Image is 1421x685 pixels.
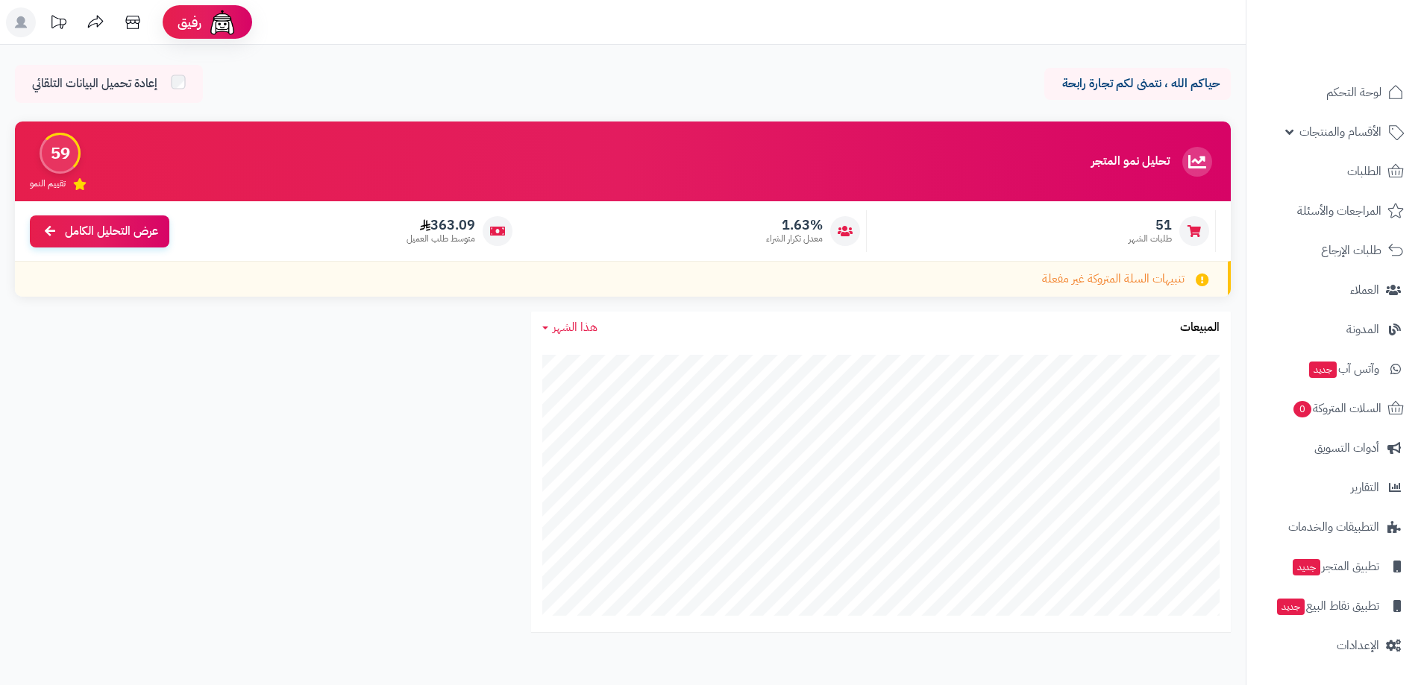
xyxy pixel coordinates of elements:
span: الإعدادات [1337,635,1379,656]
a: طلبات الإرجاع [1255,233,1412,268]
span: جديد [1277,599,1305,615]
a: تحديثات المنصة [40,7,77,41]
span: العملاء [1350,280,1379,300]
span: طلبات الشهر [1129,233,1172,245]
a: لوحة التحكم [1255,75,1412,110]
a: الإعدادات [1255,628,1412,663]
span: تقييم النمو [30,177,66,190]
h3: المبيعات [1180,321,1220,335]
span: هذا الشهر [553,318,597,336]
a: تطبيق نقاط البيعجديد [1255,588,1412,624]
span: عرض التحليل الكامل [65,223,158,240]
span: المراجعات والأسئلة [1297,201,1381,221]
a: أدوات التسويق [1255,430,1412,466]
a: هذا الشهر [542,319,597,336]
span: طلبات الإرجاع [1321,240,1381,261]
a: التقارير [1255,470,1412,505]
span: الطلبات [1347,161,1381,182]
p: حياكم الله ، نتمنى لكم تجارة رابحة [1055,75,1220,92]
span: الأقسام والمنتجات [1299,121,1381,142]
span: تطبيق نقاط البيع [1276,596,1379,616]
span: معدل تكرار الشراء [766,233,823,245]
span: المدونة [1346,319,1379,340]
a: الطلبات [1255,154,1412,189]
span: وآتس آب [1308,359,1379,379]
a: المدونة [1255,312,1412,347]
span: 51 [1129,217,1172,233]
a: المراجعات والأسئلة [1255,193,1412,229]
img: ai-face.png [207,7,237,37]
span: أدوات التسويق [1314,438,1379,458]
span: جديد [1309,362,1337,378]
span: لوحة التحكم [1326,82,1381,103]
h3: تحليل نمو المتجر [1091,155,1170,168]
span: متوسط طلب العميل [407,233,475,245]
span: التقارير [1351,477,1379,498]
span: رفيق [178,13,201,31]
span: السلات المتروكة [1292,398,1381,419]
img: logo-2.png [1320,11,1407,42]
a: العملاء [1255,272,1412,308]
span: تنبيهات السلة المتروكة غير مفعلة [1042,271,1185,288]
span: إعادة تحميل البيانات التلقائي [32,75,157,92]
span: 363.09 [407,217,475,233]
a: تطبيق المتجرجديد [1255,549,1412,584]
span: 1.63% [766,217,823,233]
span: تطبيق المتجر [1291,556,1379,577]
span: التطبيقات والخدمات [1288,517,1379,537]
a: السلات المتروكة0 [1255,391,1412,426]
span: 0 [1293,401,1311,417]
span: جديد [1293,559,1320,575]
a: التطبيقات والخدمات [1255,509,1412,545]
a: عرض التحليل الكامل [30,215,169,247]
a: وآتس آبجديد [1255,351,1412,387]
